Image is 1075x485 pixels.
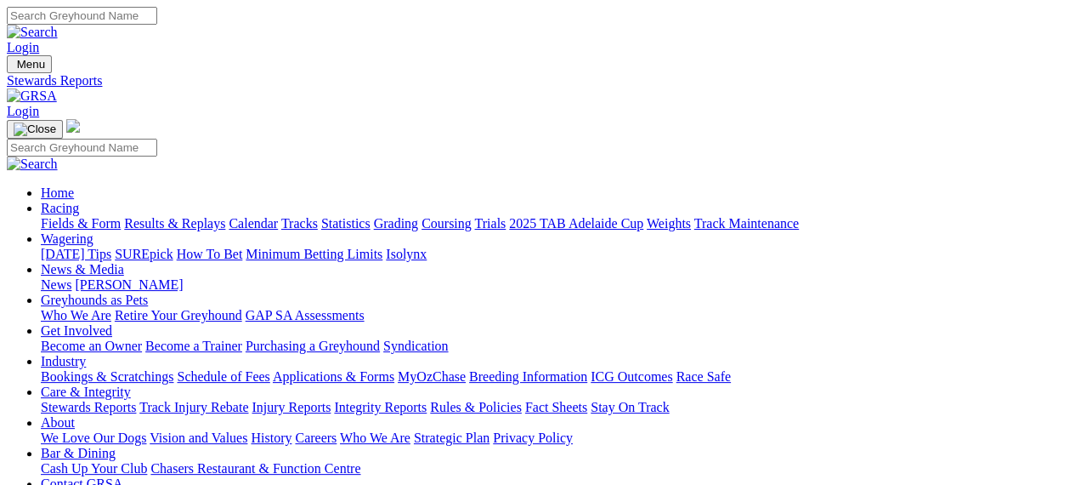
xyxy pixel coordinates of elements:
div: Greyhounds as Pets [41,308,1068,323]
a: How To Bet [177,247,243,261]
button: Toggle navigation [7,55,52,73]
a: Login [7,104,39,118]
a: Stay On Track [591,400,669,414]
a: Cash Up Your Club [41,461,147,476]
a: Isolynx [386,247,427,261]
a: Care & Integrity [41,385,131,399]
a: Retire Your Greyhound [115,308,242,322]
a: SUREpick [115,247,173,261]
a: Tracks [281,216,318,231]
img: Close [14,123,56,136]
a: Login [7,40,39,54]
a: [DATE] Tips [41,247,111,261]
a: Stewards Reports [41,400,136,414]
div: Racing [41,216,1068,231]
a: MyOzChase [398,369,466,384]
a: Race Safe [676,369,730,384]
button: Toggle navigation [7,120,63,139]
img: GRSA [7,88,57,104]
a: Home [41,185,74,200]
a: Stewards Reports [7,73,1068,88]
a: Minimum Betting Limits [246,247,382,261]
a: Become a Trainer [145,339,242,353]
a: Get Involved [41,323,112,338]
a: Breeding Information [469,369,587,384]
div: Industry [41,369,1068,385]
a: News [41,277,71,292]
a: Weights [647,216,691,231]
a: [PERSON_NAME] [75,277,183,292]
a: Injury Reports [252,400,331,414]
a: History [251,431,291,445]
img: Search [7,25,58,40]
a: 2025 TAB Adelaide Cup [509,216,643,231]
a: Coursing [422,216,472,231]
a: Industry [41,354,86,368]
a: About [41,415,75,430]
a: Results & Replays [124,216,225,231]
div: Wagering [41,247,1068,262]
a: GAP SA Assessments [246,308,365,322]
a: Greyhounds as Pets [41,293,148,307]
a: Become an Owner [41,339,142,353]
a: Fields & Form [41,216,121,231]
img: logo-grsa-white.png [66,119,80,133]
a: Track Maintenance [694,216,799,231]
a: Track Injury Rebate [139,400,248,414]
input: Search [7,139,157,157]
div: News & Media [41,277,1068,293]
a: Careers [295,431,337,445]
a: Calendar [229,216,278,231]
a: News & Media [41,262,124,277]
div: Get Involved [41,339,1068,354]
a: Racing [41,201,79,215]
a: Strategic Plan [414,431,489,445]
div: Bar & Dining [41,461,1068,476]
a: Applications & Forms [273,369,394,384]
a: Vision and Values [150,431,247,445]
a: Schedule of Fees [177,369,269,384]
a: Rules & Policies [430,400,522,414]
a: Who We Are [340,431,410,445]
a: Bar & Dining [41,446,116,460]
div: Care & Integrity [41,400,1068,415]
img: Search [7,157,58,172]
a: Chasers Restaurant & Function Centre [150,461,360,476]
a: Privacy Policy [493,431,573,445]
a: ICG Outcomes [591,369,672,384]
a: Grading [374,216,418,231]
a: Statistics [321,216,371,231]
span: Menu [17,58,45,71]
a: Wagering [41,231,93,246]
a: Who We Are [41,308,111,322]
a: Fact Sheets [525,400,587,414]
input: Search [7,7,157,25]
a: Integrity Reports [334,400,427,414]
a: Trials [474,216,506,231]
a: Purchasing a Greyhound [246,339,380,353]
div: About [41,431,1068,446]
a: Bookings & Scratchings [41,369,173,384]
a: Syndication [383,339,448,353]
a: We Love Our Dogs [41,431,146,445]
